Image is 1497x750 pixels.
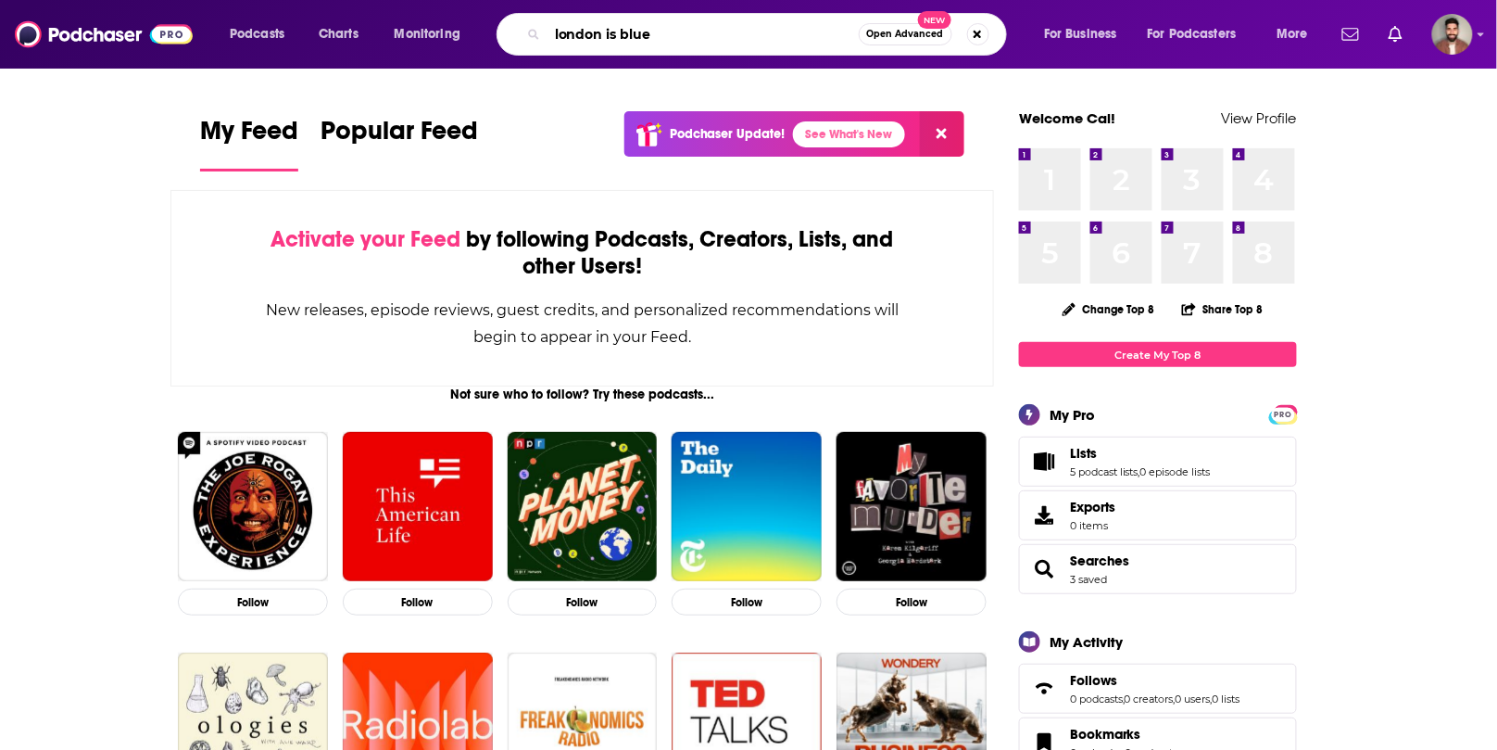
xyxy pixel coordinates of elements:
a: Welcome Cal! [1019,109,1115,127]
a: My Feed [200,115,298,172]
button: Follow [837,589,987,616]
span: Activate your Feed [270,225,460,253]
span: , [1123,693,1125,706]
button: Change Top 8 [1051,298,1166,321]
img: My Favorite Murder with Karen Kilgariff and Georgia Hardstark [837,432,987,582]
span: Exports [1025,502,1063,528]
a: Show notifications dropdown [1381,19,1410,50]
button: open menu [382,19,484,49]
img: Podchaser - Follow, Share and Rate Podcasts [15,17,193,52]
button: open menu [1031,19,1140,49]
button: Follow [343,589,493,616]
a: See What's New [793,121,905,147]
a: Lists [1070,445,1211,462]
span: For Podcasters [1148,21,1237,47]
a: Searches [1025,556,1063,582]
span: , [1138,465,1140,478]
img: This American Life [343,432,493,582]
span: Lists [1019,437,1297,487]
div: New releases, episode reviews, guest credits, and personalized recommendations will begin to appe... [264,297,900,350]
input: Search podcasts, credits, & more... [547,19,859,49]
a: Popular Feed [321,115,478,172]
span: Podcasts [230,21,284,47]
a: 0 podcasts [1070,693,1123,706]
a: PRO [1272,407,1294,421]
button: Show profile menu [1432,14,1473,55]
span: Monitoring [395,21,460,47]
div: Not sure who to follow? Try these podcasts... [170,387,994,402]
span: Open Advanced [867,30,944,39]
a: Follows [1070,672,1240,689]
img: Planet Money [508,432,658,582]
span: Popular Feed [321,115,478,158]
a: Bookmarks [1070,726,1178,743]
button: Follow [178,589,328,616]
a: 0 episode lists [1140,465,1211,478]
a: Show notifications dropdown [1335,19,1366,50]
span: Exports [1070,499,1115,515]
span: , [1211,693,1213,706]
span: 0 items [1070,519,1115,532]
a: Create My Top 8 [1019,342,1297,367]
span: Bookmarks [1070,726,1141,743]
button: Share Top 8 [1181,291,1264,327]
img: The Daily [672,432,822,582]
button: Follow [508,589,658,616]
a: View Profile [1222,109,1297,127]
a: Lists [1025,449,1063,475]
a: 0 users [1176,693,1211,706]
button: open menu [1136,19,1264,49]
button: open menu [1264,19,1331,49]
span: Follows [1070,672,1117,689]
div: My Activity [1050,633,1123,651]
span: More [1277,21,1308,47]
p: Podchaser Update! [670,126,786,142]
span: My Feed [200,115,298,158]
span: , [1174,693,1176,706]
img: User Profile [1432,14,1473,55]
span: Charts [319,21,359,47]
div: by following Podcasts, Creators, Lists, and other Users! [264,226,900,280]
span: Logged in as calmonaghan [1432,14,1473,55]
button: open menu [217,19,308,49]
a: Searches [1070,553,1129,569]
a: Exports [1019,490,1297,540]
span: Follows [1019,664,1297,714]
span: For Business [1044,21,1117,47]
a: 3 saved [1070,573,1107,586]
button: Open AdvancedNew [859,23,952,45]
div: My Pro [1050,406,1095,424]
span: Lists [1070,445,1097,462]
div: Search podcasts, credits, & more... [514,13,1025,56]
span: PRO [1272,408,1294,422]
a: 5 podcast lists [1070,465,1138,478]
a: 0 creators [1125,693,1174,706]
a: Charts [307,19,370,49]
img: The Joe Rogan Experience [178,432,328,582]
span: Searches [1019,544,1297,594]
a: 0 lists [1213,693,1240,706]
a: Follows [1025,676,1063,702]
span: New [918,11,951,29]
button: Follow [672,589,822,616]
